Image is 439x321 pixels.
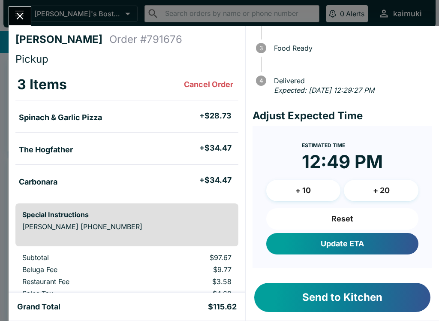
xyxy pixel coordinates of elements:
[180,76,237,93] button: Cancel Order
[266,233,418,254] button: Update ETA
[208,302,237,312] h5: $115.62
[199,143,232,153] h5: + $34.47
[15,69,238,197] table: orders table
[254,283,430,312] button: Send to Kitchen
[17,302,60,312] h5: Grand Total
[274,86,374,94] em: Expected: [DATE] 12:29:27 PM
[259,45,263,51] text: 3
[266,208,418,230] button: Reset
[199,175,232,185] h5: + $34.47
[270,44,432,52] span: Food Ready
[109,33,182,46] h4: Order # 791676
[22,289,136,298] p: Sales Tax
[22,222,232,231] p: [PERSON_NAME] [PHONE_NUMBER]
[270,77,432,85] span: Delivered
[150,277,231,286] p: $3.58
[266,180,341,201] button: + 10
[150,253,231,262] p: $97.67
[22,277,136,286] p: Restaurant Fee
[15,253,238,301] table: orders table
[19,177,57,187] h5: Carbonara
[9,7,31,25] button: Close
[15,53,48,65] span: Pickup
[19,112,102,123] h5: Spinach & Garlic Pizza
[22,253,136,262] p: Subtotal
[15,33,109,46] h4: [PERSON_NAME]
[344,180,418,201] button: + 20
[302,151,383,173] time: 12:49 PM
[253,109,432,122] h4: Adjust Expected Time
[302,142,345,148] span: Estimated Time
[150,289,231,298] p: $4.60
[19,145,73,155] h5: The Hogfather
[150,265,231,274] p: $9.77
[199,111,232,121] h5: + $28.73
[259,77,263,84] text: 4
[17,76,67,93] h3: 3 Items
[22,265,136,274] p: Beluga Fee
[22,210,232,219] h6: Special Instructions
